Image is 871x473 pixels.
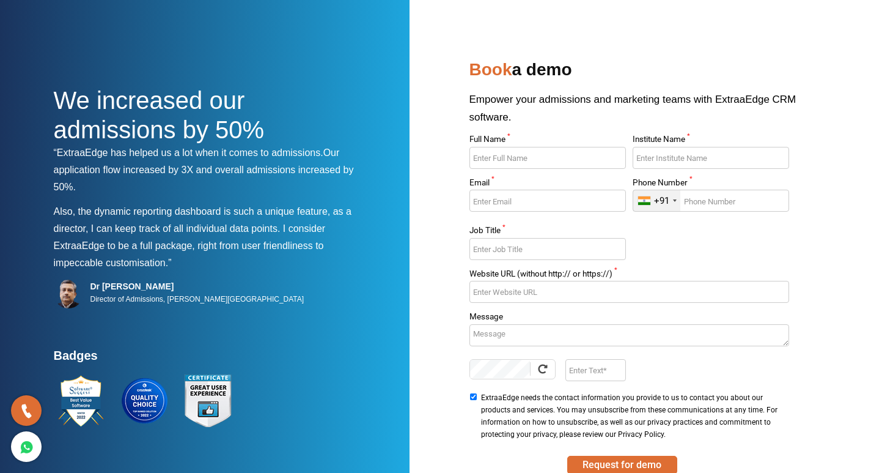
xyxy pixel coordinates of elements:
p: Director of Admissions, [PERSON_NAME][GEOGRAPHIC_DATA] [90,292,304,307]
h2: a demo [469,55,818,91]
div: +91 [654,195,669,207]
label: Institute Name [633,135,789,147]
input: Enter Email [469,190,626,212]
input: Enter Institute Name [633,147,789,169]
h5: Dr [PERSON_NAME] [90,281,304,292]
input: Enter Text [565,359,626,381]
label: Email [469,179,626,190]
div: India (भारत): +91 [633,190,680,211]
span: “ExtraaEdge has helped us a lot when it comes to admissions. [54,147,323,158]
h4: Badges [54,348,366,370]
input: Enter Website URL [469,281,789,303]
span: Our application flow increased by 3X and overall admissions increased by 50%. [54,147,354,192]
input: Enter Job Title [469,238,626,260]
span: ExtraaEdge needs the contact information you provide to us to contact you about our products and ... [481,392,785,441]
span: Book [469,60,512,79]
span: I consider ExtraaEdge to be a full package, right from user friendliness to impeccable customisat... [54,223,326,268]
label: Job Title [469,226,626,238]
label: Full Name [469,135,626,147]
span: Also, the dynamic reporting dashboard is such a unique feature, as a director, I can keep track o... [54,206,351,234]
input: ExtraaEdge needs the contact information you provide to us to contact you about our products and ... [469,393,477,400]
p: Empower your admissions and marketing teams with ExtraaEdge CRM software. [469,91,818,135]
input: Enter Phone Number [633,190,789,212]
label: Phone Number [633,179,789,190]
textarea: Message [469,324,789,346]
label: Website URL (without http:// or https://) [469,270,789,281]
label: Message [469,313,789,324]
span: We increased our admissions by 50% [54,87,265,143]
input: Enter Full Name [469,147,626,169]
